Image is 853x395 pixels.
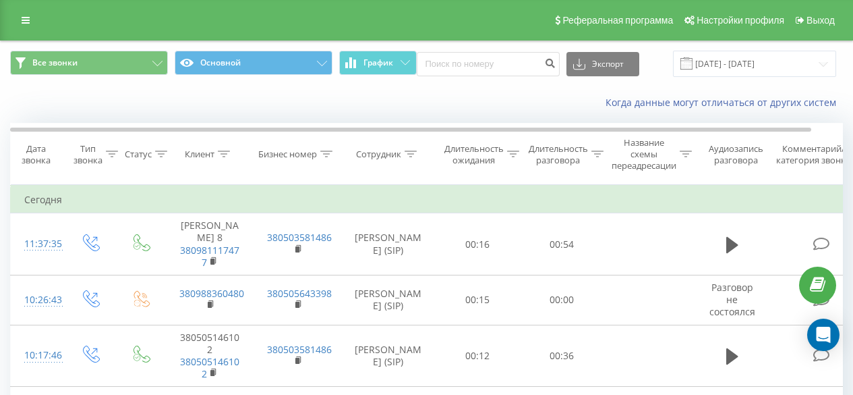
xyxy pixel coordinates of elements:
[179,287,244,300] a: 380988360480
[612,137,676,172] div: Название схемы переадресации
[341,275,436,325] td: [PERSON_NAME] (SIP)
[703,143,769,166] div: Аудиозапись разговора
[709,281,755,318] span: Разговор не состоялся
[566,52,639,76] button: Экспорт
[436,325,520,387] td: 00:12
[180,244,239,269] a: 380981117477
[166,325,254,387] td: 380505146102
[436,213,520,275] td: 00:16
[267,343,332,356] a: 380503581486
[11,143,61,166] div: Дата звонка
[356,149,401,160] div: Сотрудник
[529,143,588,166] div: Длительность разговора
[436,275,520,325] td: 00:15
[341,213,436,275] td: [PERSON_NAME] (SIP)
[606,96,843,109] a: Когда данные могут отличаться от других систем
[520,325,604,387] td: 00:36
[24,342,51,369] div: 10:17:46
[341,325,436,387] td: [PERSON_NAME] (SIP)
[520,275,604,325] td: 00:00
[697,15,784,26] span: Настройки профиля
[267,231,332,244] a: 380503581486
[520,213,604,275] td: 00:54
[32,57,78,68] span: Все звонки
[180,355,239,380] a: 380505146102
[774,143,853,166] div: Комментарий/категория звонка
[258,149,317,160] div: Бизнес номер
[267,287,332,300] a: 380505643398
[73,143,102,166] div: Тип звонка
[417,52,560,76] input: Поиск по номеру
[444,143,504,166] div: Длительность ожидания
[363,58,393,68] span: График
[24,287,51,313] div: 10:26:43
[125,149,152,160] div: Статус
[24,231,51,257] div: 11:37:35
[339,51,417,75] button: График
[166,213,254,275] td: [PERSON_NAME] 8
[10,51,168,75] button: Все звонки
[806,15,835,26] span: Выход
[185,149,214,160] div: Клиент
[562,15,673,26] span: Реферальная программа
[175,51,332,75] button: Основной
[807,319,840,351] div: Open Intercom Messenger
